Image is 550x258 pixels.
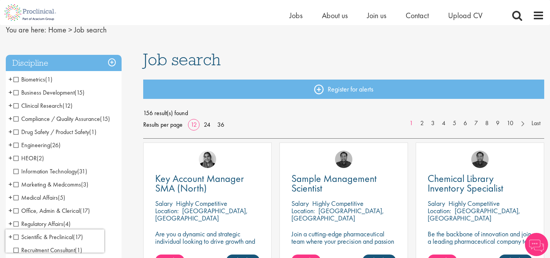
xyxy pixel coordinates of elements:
span: (5) [58,193,65,202]
a: Chemical Library Inventory Specialist [428,174,532,193]
span: Marketing & Medcomms [14,180,81,188]
a: Last [528,119,544,128]
img: Chatbot [525,233,548,256]
span: (3) [81,180,88,188]
span: You are here: [6,25,46,35]
span: Information Technology [14,167,87,175]
a: breadcrumb link [48,25,66,35]
span: (15) [100,115,110,123]
span: + [8,100,12,111]
a: 3 [427,119,438,128]
a: Register for alerts [143,80,544,99]
span: Salary [428,199,445,208]
span: Clinical Research [14,102,63,110]
span: + [8,178,12,190]
span: Marketing & Medcomms [14,180,88,188]
span: Biometrics [14,75,45,83]
span: (15) [74,88,85,97]
span: HEOR [14,154,37,162]
span: Job search [74,25,107,35]
span: + [8,218,12,229]
a: 2 [416,119,428,128]
span: (17) [80,207,90,215]
span: (1) [89,128,96,136]
span: Information Technology [14,167,77,175]
a: 36 [215,121,227,129]
span: Compliance / Quality Assurance [14,115,100,123]
a: 1 [406,119,417,128]
p: Highly Competitive [312,199,364,208]
span: Office, Admin & Clerical [14,207,80,215]
span: Salary [291,199,309,208]
span: Business Development [14,88,85,97]
a: About us [322,10,348,20]
a: 5 [449,119,460,128]
span: (4) [63,220,71,228]
span: HEOR [14,154,44,162]
a: Mike Raletz [335,151,352,168]
span: Medical Affairs [14,193,65,202]
span: Key Account Manager SMA (North) [155,172,244,195]
a: 6 [460,119,471,128]
span: + [8,113,12,124]
a: Jobs [289,10,303,20]
span: + [8,87,12,98]
p: Highly Competitive [176,199,227,208]
img: Anjali Parbhu [199,151,216,168]
span: Office, Admin & Clerical [14,207,90,215]
span: Sample Management Scientist [291,172,377,195]
span: Upload CV [448,10,482,20]
p: [GEOGRAPHIC_DATA], [GEOGRAPHIC_DATA] [428,206,520,222]
p: Highly Competitive [448,199,500,208]
span: Regulatory Affairs [14,220,63,228]
span: Location: [428,206,451,215]
h3: Discipline [6,55,122,71]
p: [GEOGRAPHIC_DATA], [GEOGRAPHIC_DATA] [155,206,248,222]
span: (1) [45,75,52,83]
span: + [8,73,12,85]
span: Business Development [14,88,74,97]
span: 156 result(s) found [143,107,544,119]
span: (26) [50,141,61,149]
span: Location: [155,206,179,215]
span: Results per page [143,119,183,131]
p: [GEOGRAPHIC_DATA], [GEOGRAPHIC_DATA] [291,206,384,222]
a: Key Account Manager SMA (North) [155,174,260,193]
span: Engineering [14,141,50,149]
span: Regulatory Affairs [14,220,71,228]
a: 7 [470,119,482,128]
span: Salary [155,199,173,208]
a: Contact [406,10,429,20]
span: Drug Safety / Product Safety [14,128,89,136]
a: 12 [188,121,200,129]
span: + [8,192,12,203]
span: Medical Affairs [14,193,58,202]
span: Chemical Library Inventory Specialist [428,172,503,195]
span: + [8,152,12,164]
span: Job search [143,49,221,70]
span: Biometrics [14,75,52,83]
a: 8 [481,119,492,128]
span: (2) [37,154,44,162]
img: Mike Raletz [471,151,489,168]
span: Compliance / Quality Assurance [14,115,110,123]
a: 10 [503,119,517,128]
span: + [8,205,12,216]
span: Engineering [14,141,61,149]
a: 24 [201,121,213,129]
span: Drug Safety / Product Safety [14,128,96,136]
span: (31) [77,167,87,175]
iframe: reCAPTCHA [5,229,104,253]
span: > [68,25,72,35]
a: Sample Management Scientist [291,174,396,193]
a: Join us [367,10,386,20]
span: Clinical Research [14,102,73,110]
span: Location: [291,206,315,215]
span: (12) [63,102,73,110]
